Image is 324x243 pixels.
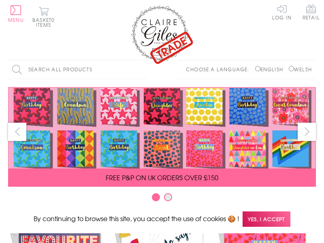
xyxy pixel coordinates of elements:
div: Carousel Pagination [8,193,316,205]
button: Carousel Page 2 [164,193,172,201]
img: Claire Giles Trade [130,4,194,64]
span: Retail [303,4,320,20]
input: Search all products [8,60,147,79]
span: FREE P&P ON UK ORDERS OVER £150 [106,173,218,182]
label: English [255,66,287,73]
button: next [298,123,316,141]
input: Search [139,60,147,79]
span: Menu [8,16,24,23]
a: Log In [272,4,292,20]
span: 0 items [36,16,55,28]
button: Menu [8,5,24,22]
input: Welsh [289,66,294,71]
label: Welsh [289,66,312,73]
p: Choose a language: [186,66,254,73]
a: Retail [303,4,320,21]
span: Yes, I accept [243,211,290,227]
input: English [255,66,260,71]
button: prev [8,123,26,141]
button: Carousel Page 1 (Current Slide) [152,193,160,201]
button: Basket0 items [32,6,55,27]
